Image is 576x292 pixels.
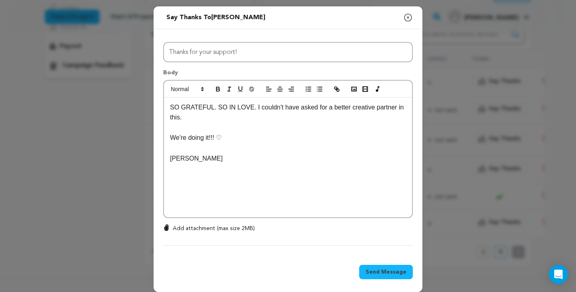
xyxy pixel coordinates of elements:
div: Say thanks to [166,13,265,22]
div: Open Intercom Messenger [549,265,568,284]
button: Send Message [359,265,413,279]
span: [PERSON_NAME] [211,14,265,21]
p: [PERSON_NAME] [170,153,406,164]
p: SO GRATEFUL. SO IN LOVE. I couldn't have asked for a better creative partner in this. [170,102,406,123]
p: We're doing it!!! ♡ [170,133,406,143]
input: Subject [163,42,413,62]
span: Send Message [366,268,406,276]
p: Body [163,69,413,80]
p: Add attachment (max size 2MB) [173,224,255,232]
